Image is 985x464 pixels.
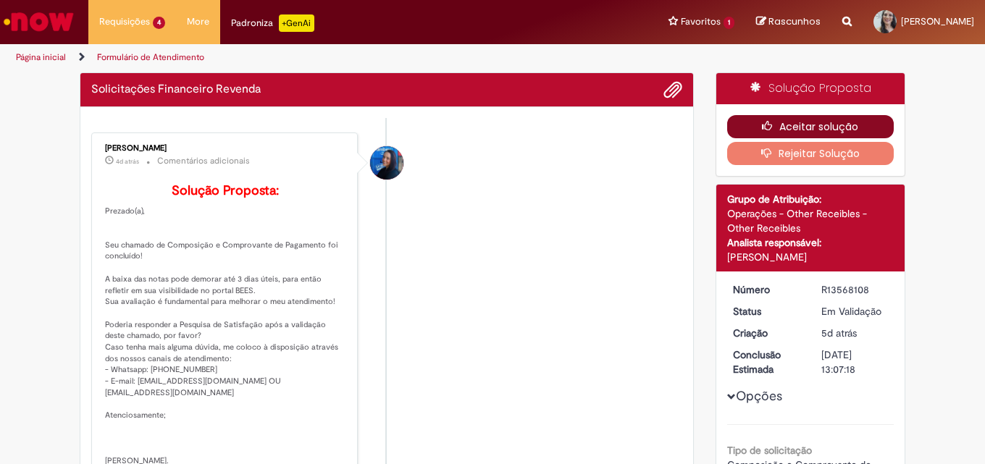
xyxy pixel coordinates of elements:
dt: Criação [722,326,811,340]
div: Grupo de Atribuição: [727,192,894,206]
a: Formulário de Atendimento [97,51,204,63]
div: Analista responsável: [727,235,894,250]
div: R13568108 [821,282,889,297]
span: 4d atrás [116,157,139,166]
a: Página inicial [16,51,66,63]
h2: Solicitações Financeiro Revenda Histórico de tíquete [91,83,261,96]
time: 25/09/2025 17:07:17 [821,326,857,339]
div: [PERSON_NAME] [727,250,894,264]
a: Rascunhos [756,15,821,29]
div: 25/09/2025 17:07:17 [821,326,889,340]
span: Rascunhos [768,14,821,28]
dt: Número [722,282,811,297]
div: Operações - Other Receibles - Other Receibles [727,206,894,235]
img: ServiceNow [1,7,76,36]
b: Solução Proposta: [172,182,279,199]
span: 4 [153,17,165,29]
div: Luana Albuquerque [370,146,403,180]
div: Padroniza [231,14,314,32]
span: More [187,14,209,29]
span: 1 [724,17,734,29]
small: Comentários adicionais [157,155,250,167]
div: Em Validação [821,304,889,319]
button: Adicionar anexos [663,80,682,99]
span: Requisições [99,14,150,29]
button: Aceitar solução [727,115,894,138]
time: 26/09/2025 13:02:09 [116,157,139,166]
div: Solução Proposta [716,73,905,104]
button: Rejeitar Solução [727,142,894,165]
b: Tipo de solicitação [727,444,812,457]
p: +GenAi [279,14,314,32]
span: 5d atrás [821,326,857,339]
div: [PERSON_NAME] [105,144,346,153]
span: Favoritos [681,14,721,29]
span: [PERSON_NAME] [901,15,974,28]
dt: Status [722,304,811,319]
ul: Trilhas de página [11,44,646,71]
div: [DATE] 13:07:18 [821,347,889,376]
dt: Conclusão Estimada [722,347,811,376]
